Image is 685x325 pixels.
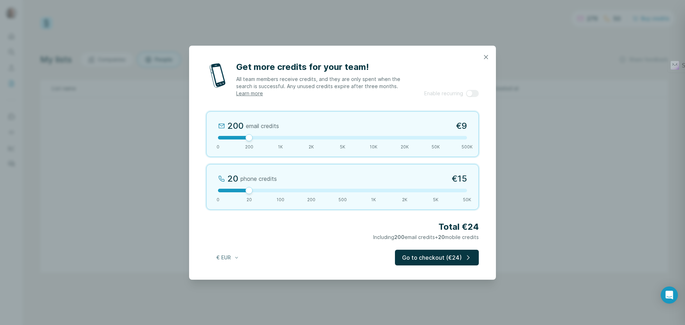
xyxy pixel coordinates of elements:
span: 20 [438,234,445,240]
p: All team members receive credits, and they are only spent when the search is successful. Any unus... [236,76,401,97]
span: 20K [401,144,409,150]
span: 5K [433,197,438,203]
button: Go to checkout (€24) [395,250,479,265]
span: 200 [245,144,253,150]
div: 200 [227,120,244,132]
span: 500K [462,144,473,150]
span: 20 [247,197,252,203]
span: phone credits [240,174,277,183]
h2: Total €24 [206,221,479,233]
span: 1K [278,144,283,150]
span: 1K [371,197,376,203]
span: 200 [394,234,405,240]
span: Including email credits + mobile credits [373,234,479,240]
button: € EUR [211,251,244,264]
div: 20 [227,173,238,184]
a: Learn more [236,90,263,96]
span: 500 [339,197,347,203]
div: Open Intercom Messenger [661,286,678,304]
span: €9 [456,120,467,132]
span: 10K [370,144,377,150]
span: €15 [452,173,467,184]
span: 0 [217,144,219,150]
span: 50K [463,197,471,203]
span: 50K [432,144,440,150]
span: 5K [340,144,345,150]
span: 2K [402,197,407,203]
span: 100 [276,197,284,203]
span: Enable recurring [424,90,463,97]
span: 200 [307,197,315,203]
span: 0 [217,197,219,203]
img: mobile-phone [206,61,229,90]
span: email credits [246,122,279,130]
span: 2K [309,144,314,150]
